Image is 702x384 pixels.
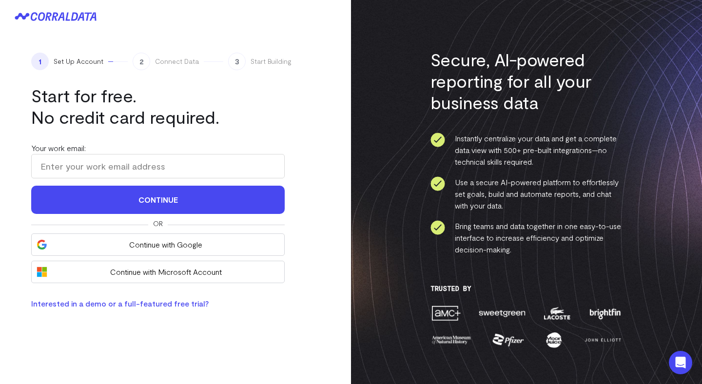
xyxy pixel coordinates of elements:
[228,53,246,70] span: 3
[31,154,285,178] input: Enter your work email address
[669,351,692,374] div: Open Intercom Messenger
[430,285,623,292] h3: Trusted By
[153,219,163,229] span: Or
[31,143,86,153] label: Your work email:
[31,85,285,128] h1: Start for free. No credit card required.
[251,57,292,66] span: Start Building
[430,133,623,168] li: Instantly centralize your data and get a complete data view with 500+ pre-built integrations—no t...
[430,220,623,255] li: Bring teams and data together in one easy-to-use interface to increase efficiency and optimize de...
[52,239,279,250] span: Continue with Google
[54,57,103,66] span: Set Up Account
[133,53,150,70] span: 2
[31,261,285,283] button: Continue with Microsoft Account
[31,186,285,214] button: Continue
[31,299,209,308] a: Interested in a demo or a full-featured free trial?
[52,266,279,278] span: Continue with Microsoft Account
[430,49,623,113] h3: Secure, AI-powered reporting for all your business data
[430,176,623,211] li: Use a secure AI-powered platform to effortlessly set goals, build and automate reports, and chat ...
[31,53,49,70] span: 1
[31,233,285,256] button: Continue with Google
[155,57,199,66] span: Connect Data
